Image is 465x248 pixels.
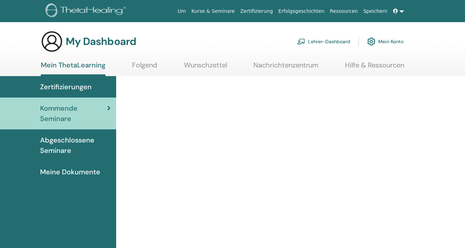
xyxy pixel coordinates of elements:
[297,34,350,49] a: Lehrer-Dashboard
[41,61,105,76] a: Mein ThetaLearning
[40,167,100,177] span: Meine Dokumente
[66,35,136,48] h3: My Dashboard
[297,38,305,45] img: chalkboard-teacher.svg
[276,5,327,18] a: Erfolgsgeschichten
[40,103,107,124] span: Kommende Seminare
[367,34,403,49] a: Mein Konto
[367,36,375,47] img: cog.svg
[345,61,404,74] a: Hilfe & Ressourcen
[132,61,157,74] a: Folgend
[184,61,227,74] a: Wunschzettel
[189,5,238,18] a: Kurse & Seminare
[41,30,63,53] img: generic-user-icon.jpg
[361,5,390,18] a: Speichern
[327,5,360,18] a: Ressourcen
[175,5,189,18] a: Um
[46,3,128,19] img: logo.png
[40,135,111,156] span: Abgeschlossene Seminare
[238,5,276,18] a: Zertifizierung
[253,61,318,74] a: Nachrichtenzentrum
[40,82,92,92] span: Zertifizierungen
